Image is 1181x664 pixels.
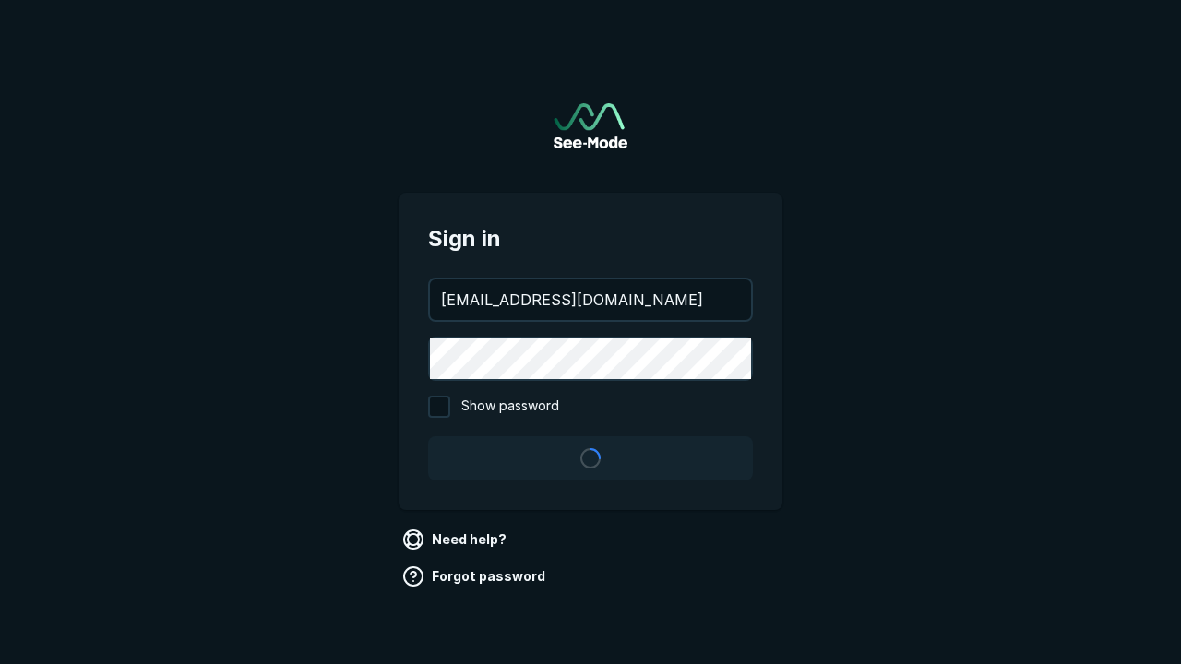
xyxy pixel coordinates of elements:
span: Show password [461,396,559,418]
img: See-Mode Logo [554,103,627,148]
a: Forgot password [399,562,553,591]
a: Go to sign in [554,103,627,148]
input: your@email.com [430,279,751,320]
span: Sign in [428,222,753,255]
a: Need help? [399,525,514,554]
